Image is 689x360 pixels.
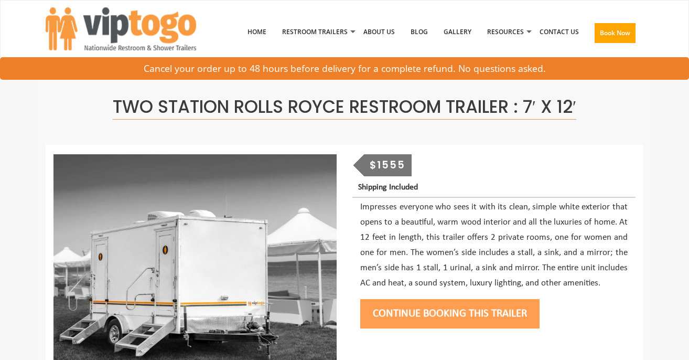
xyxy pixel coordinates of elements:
a: Blog [403,5,436,59]
a: Home [240,5,274,59]
img: VIPTOGO [46,7,196,50]
a: Restroom Trailers [274,5,356,59]
a: About Us [356,5,403,59]
button: Continue Booking this trailer [360,299,540,329]
p: Shipping Included [358,181,636,195]
p: Impresses everyone who sees it with its clean, simple white exterior that opens to a beautiful, w... [360,200,628,291]
a: Contact Us [532,5,587,59]
a: Resources [479,5,532,59]
a: Book Now [587,5,643,66]
span: Two Station Rolls Royce Restroom Trailer : 7′ x 12′ [113,94,576,120]
a: Gallery [436,5,479,59]
a: Continue Booking this trailer [360,308,540,319]
div: $1555 [364,154,412,176]
button: Book Now [595,23,636,43]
